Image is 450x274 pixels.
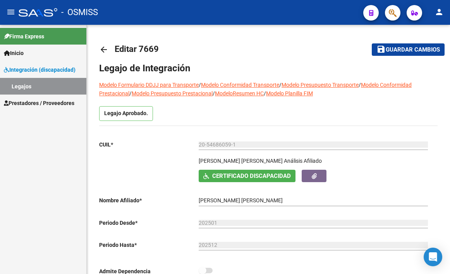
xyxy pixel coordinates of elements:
div: Open Intercom Messenger [424,248,442,266]
button: Guardar cambios [372,43,445,55]
span: Guardar cambios [386,47,440,53]
span: Firma Express [4,32,44,41]
mat-icon: person [435,7,444,17]
a: Modelo Presupuesto Transporte [282,82,359,88]
span: Certificado Discapacidad [212,173,291,180]
mat-icon: save [376,45,386,54]
h1: Legajo de Integración [99,62,438,74]
button: Certificado Discapacidad [199,170,295,182]
a: Modelo Planilla FIM [266,90,313,97]
p: [PERSON_NAME] [PERSON_NAME] [199,157,283,165]
mat-icon: arrow_back [99,45,108,54]
a: Modelo Presupuesto Prestacional [132,90,213,97]
span: Inicio [4,49,24,57]
mat-icon: menu [6,7,15,17]
p: CUIL [99,140,199,149]
span: Integración (discapacidad) [4,65,76,74]
p: Nombre Afiliado [99,196,199,205]
div: Análisis Afiliado [284,157,322,165]
span: Editar 7669 [115,44,159,54]
span: Prestadores / Proveedores [4,99,74,107]
a: ModeloResumen HC [215,90,264,97]
span: - OSMISS [61,4,98,21]
p: Periodo Desde [99,219,199,227]
p: Legajo Aprobado. [99,106,153,121]
a: Modelo Conformidad Transporte [201,82,279,88]
a: Modelo Formulario DDJJ para Transporte [99,82,199,88]
p: Periodo Hasta [99,241,199,249]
